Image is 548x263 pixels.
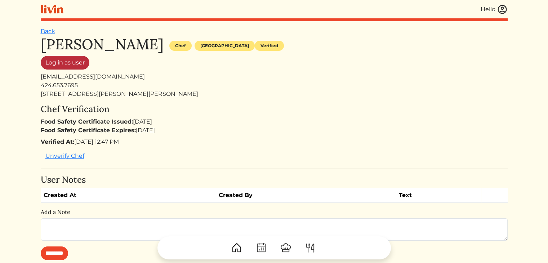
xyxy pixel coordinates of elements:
[497,4,508,15] img: user_account-e6e16d2ec92f44fc35f99ef0dc9cddf60790bfa021a6ecb1c896eb5d2907b31c.svg
[481,5,495,14] div: Hello
[41,90,508,98] div: [STREET_ADDRESS][PERSON_NAME][PERSON_NAME]
[41,36,164,53] h1: [PERSON_NAME]
[41,138,508,146] div: [DATE] 12:47 PM
[41,149,89,163] button: Unverify Chef
[41,127,136,134] strong: Food Safety Certificate Expires:
[41,209,508,215] h6: Add a Note
[41,28,55,35] a: Back
[231,242,242,254] img: House-9bf13187bcbb5817f509fe5e7408150f90897510c4275e13d0d5fca38e0b5951.svg
[41,117,508,135] div: [DATE] [DATE]
[41,5,63,14] img: livin-logo-a0d97d1a881af30f6274990eb6222085a2533c92bbd1e4f22c21b4f0d0e3210c.svg
[41,81,508,90] div: 424.653.7695
[41,188,216,203] th: Created At
[216,188,396,203] th: Created By
[41,72,508,81] div: [EMAIL_ADDRESS][DOMAIN_NAME]
[169,41,192,51] div: Chef
[255,41,284,51] div: Verified
[41,104,508,115] h4: Chef Verification
[41,175,508,185] h4: User Notes
[255,242,267,254] img: CalendarDots-5bcf9d9080389f2a281d69619e1c85352834be518fbc73d9501aef674afc0d57.svg
[41,138,74,145] strong: Verified At:
[195,41,255,51] div: [GEOGRAPHIC_DATA]
[41,56,89,70] a: Log in as user
[304,242,316,254] img: ForkKnife-55491504ffdb50bab0c1e09e7649658475375261d09fd45db06cec23bce548bf.svg
[280,242,291,254] img: ChefHat-a374fb509e4f37eb0702ca99f5f64f3b6956810f32a249b33092029f8484b388.svg
[396,188,481,203] th: Text
[41,118,133,125] strong: Food Safety Certificate Issued:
